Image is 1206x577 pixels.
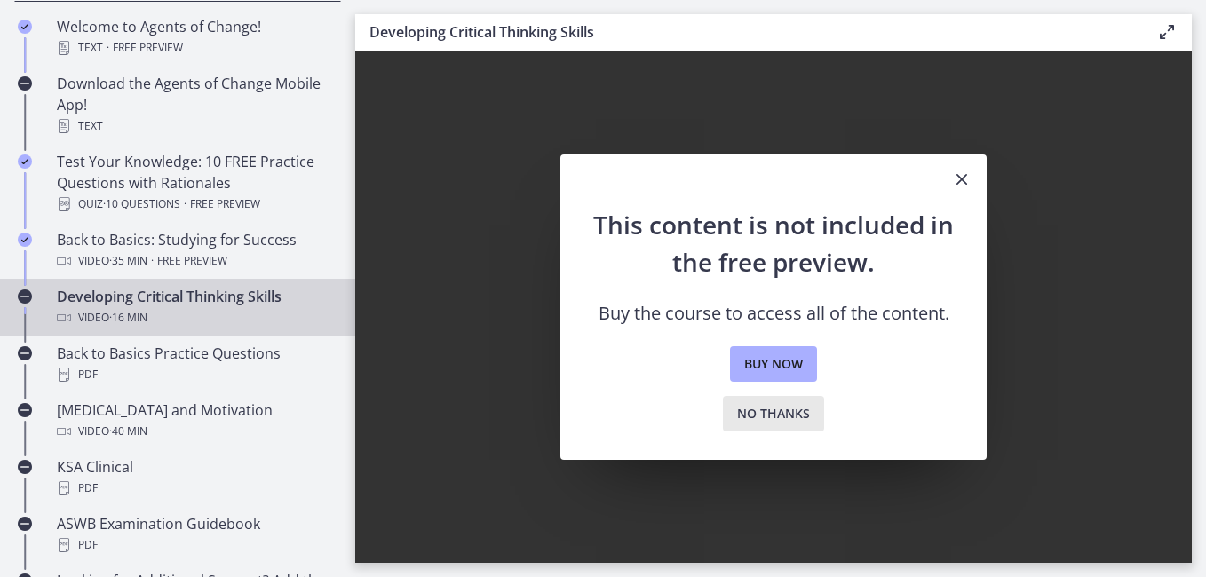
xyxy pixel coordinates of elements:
div: Video [57,421,334,442]
div: Text [57,37,334,59]
span: · [184,194,186,215]
span: Free preview [113,37,183,59]
span: · 10 Questions [103,194,180,215]
div: Developing Critical Thinking Skills [57,286,334,328]
button: No thanks [723,396,824,431]
a: Buy now [730,346,817,382]
div: KSA Clinical [57,456,334,499]
span: · 16 min [109,307,147,328]
span: Free preview [190,194,260,215]
div: PDF [57,364,334,385]
div: ASWB Examination Guidebook [57,513,334,556]
h2: This content is not included in the free preview. [589,206,958,281]
div: Test Your Knowledge: 10 FREE Practice Questions with Rationales [57,151,334,215]
i: Completed [18,20,32,34]
i: Completed [18,233,32,247]
p: Buy the course to access all of the content. [589,302,958,325]
div: Quiz [57,194,334,215]
h3: Developing Critical Thinking Skills [369,21,1128,43]
div: Text [57,115,334,137]
span: Buy now [744,353,803,375]
span: No thanks [737,403,810,424]
span: · 35 min [109,250,147,272]
div: Download the Agents of Change Mobile App! [57,73,334,137]
div: [MEDICAL_DATA] and Motivation [57,399,334,442]
div: Video [57,307,334,328]
span: Free preview [157,250,227,272]
i: Completed [18,154,32,169]
span: · [151,250,154,272]
div: Back to Basics Practice Questions [57,343,334,385]
div: PDF [57,534,334,556]
div: Welcome to Agents of Change! [57,16,334,59]
div: PDF [57,478,334,499]
span: · 40 min [109,421,147,442]
span: · [107,37,109,59]
button: Close [937,154,987,206]
div: Back to Basics: Studying for Success [57,229,334,272]
div: Video [57,250,334,272]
